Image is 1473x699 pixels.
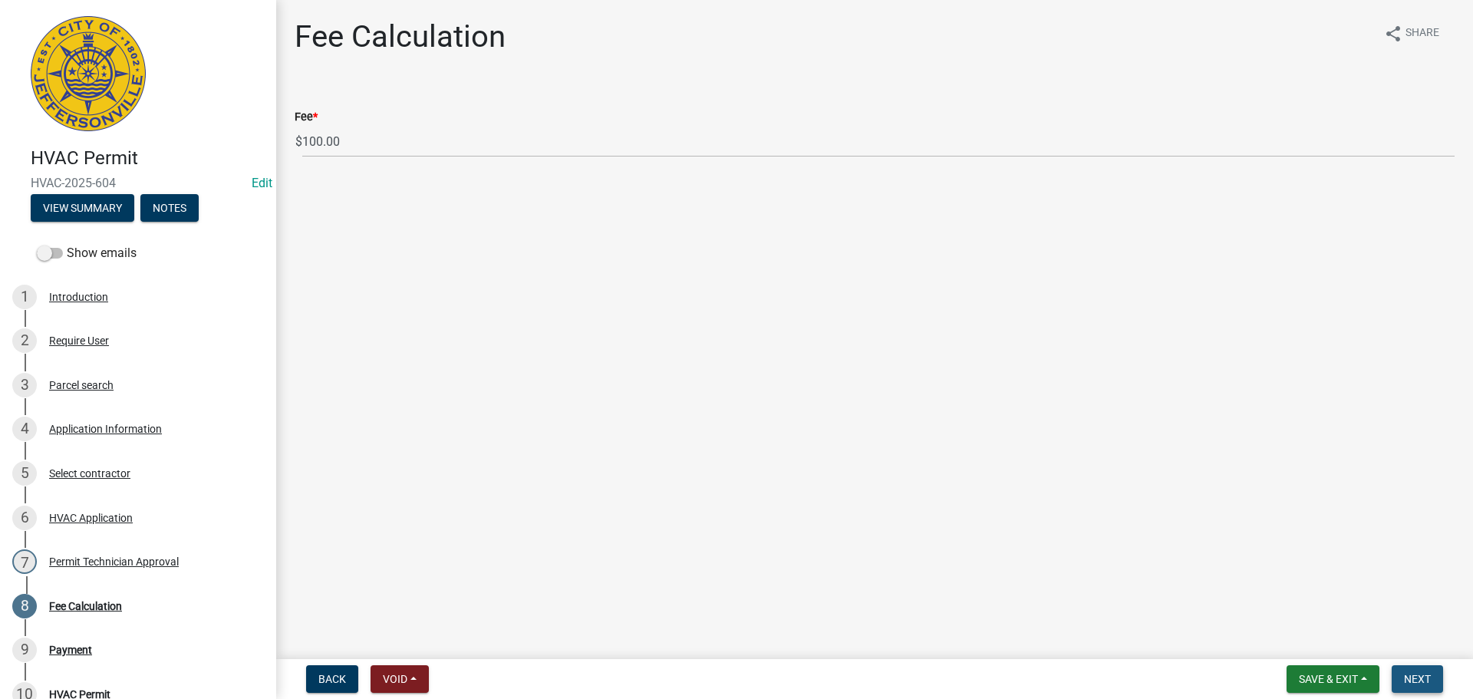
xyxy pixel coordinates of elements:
[1384,25,1402,43] i: share
[383,673,407,685] span: Void
[49,513,133,523] div: HVAC Application
[252,176,272,190] wm-modal-confirm: Edit Application Number
[140,203,199,215] wm-modal-confirm: Notes
[49,292,108,302] div: Introduction
[49,424,162,434] div: Application Information
[295,18,506,55] h1: Fee Calculation
[1405,25,1439,43] span: Share
[12,417,37,441] div: 4
[49,380,114,391] div: Parcel search
[12,549,37,574] div: 7
[140,194,199,222] button: Notes
[31,176,245,190] span: HVAC-2025-604
[31,147,264,170] h4: HVAC Permit
[371,665,429,693] button: Void
[49,601,122,612] div: Fee Calculation
[12,594,37,618] div: 8
[1287,665,1379,693] button: Save & Exit
[12,328,37,353] div: 2
[318,673,346,685] span: Back
[49,645,92,655] div: Payment
[49,556,179,567] div: Permit Technician Approval
[12,638,37,662] div: 9
[1404,673,1431,685] span: Next
[12,285,37,309] div: 1
[37,244,137,262] label: Show emails
[31,194,134,222] button: View Summary
[12,373,37,397] div: 3
[12,461,37,486] div: 5
[252,176,272,190] a: Edit
[31,16,146,131] img: City of Jeffersonville, Indiana
[31,203,134,215] wm-modal-confirm: Summary
[12,506,37,530] div: 6
[49,468,130,479] div: Select contractor
[295,112,318,123] label: Fee
[1392,665,1443,693] button: Next
[1299,673,1358,685] span: Save & Exit
[295,126,303,157] span: $
[49,335,109,346] div: Require User
[1372,18,1452,48] button: shareShare
[306,665,358,693] button: Back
